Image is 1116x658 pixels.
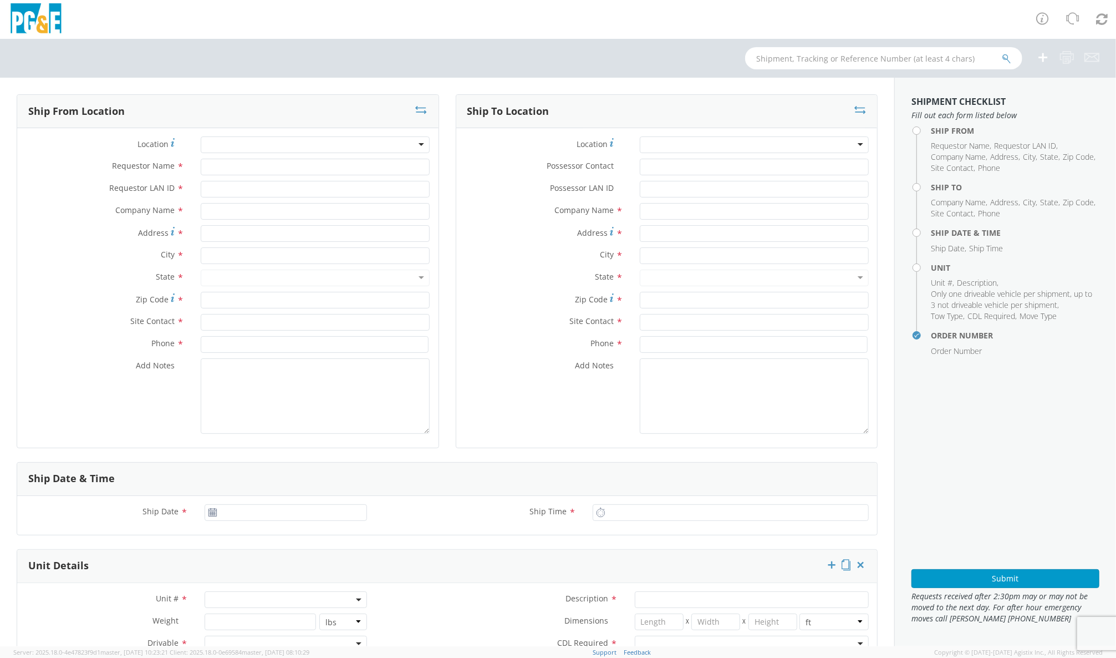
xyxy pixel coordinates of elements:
[1063,197,1094,207] span: Zip Code
[911,110,1099,121] span: Fill out each form listed below
[931,197,987,208] li: ,
[931,140,990,151] span: Requestor Name
[142,506,179,517] span: Ship Date
[8,3,64,36] img: pge-logo-06675f144f4cfa6a6814.png
[931,126,1099,135] h4: Ship From
[994,140,1058,151] li: ,
[595,271,614,282] span: State
[931,140,991,151] li: ,
[994,140,1056,151] span: Requestor LAN ID
[931,163,975,174] li: ,
[112,160,175,171] span: Requestor Name
[684,614,692,630] span: X
[558,637,609,648] span: CDL Required
[554,205,614,215] span: Company Name
[969,243,1003,254] span: Ship Time
[161,249,175,260] span: City
[170,648,309,656] span: Client: 2025.18.0-0e69584
[115,205,175,215] span: Company Name
[931,151,987,163] li: ,
[100,648,168,656] span: master, [DATE] 10:23:21
[1023,197,1037,208] li: ,
[990,197,1018,207] span: Address
[130,316,175,326] span: Site Contact
[931,208,974,219] span: Site Contact
[577,139,608,149] span: Location
[691,614,740,630] input: Width
[931,311,965,322] li: ,
[137,139,169,149] span: Location
[147,637,179,648] span: Drivable
[1040,151,1058,162] span: State
[28,106,125,117] h3: Ship From Location
[931,243,965,254] span: Ship Date
[575,360,614,371] span: Add Notes
[13,648,168,656] span: Server: 2025.18.0-4e47823f9d1
[600,249,614,260] span: City
[593,648,616,656] a: Support
[590,338,614,348] span: Phone
[990,151,1020,163] li: ,
[931,151,986,162] span: Company Name
[1023,197,1036,207] span: City
[931,346,982,356] span: Order Number
[931,163,974,173] span: Site Contact
[931,311,963,321] span: Tow Type
[978,208,1000,219] span: Phone
[931,229,1099,237] h4: Ship Date & Time
[931,243,966,254] li: ,
[957,277,998,288] li: ,
[566,593,609,604] span: Description
[934,648,1103,657] span: Copyright © [DATE]-[DATE] Agistix Inc., All Rights Reserved
[931,183,1099,191] h4: Ship To
[1040,151,1060,163] li: ,
[745,47,1022,69] input: Shipment, Tracking or Reference Number (at least 4 chars)
[28,560,89,571] h3: Unit Details
[931,288,1092,310] span: Only one driveable vehicle per shipment, up to 3 not driveable vehicle per shipment
[1020,311,1057,321] span: Move Type
[931,331,1099,340] h4: Order Number
[565,615,609,626] span: Dimensions
[931,277,952,288] span: Unit #
[911,95,1006,108] strong: Shipment Checklist
[1023,151,1036,162] span: City
[467,106,549,117] h3: Ship To Location
[990,197,1020,208] li: ,
[624,648,651,656] a: Feedback
[156,593,179,604] span: Unit #
[931,208,975,219] li: ,
[1040,197,1060,208] li: ,
[569,316,614,326] span: Site Contact
[151,338,175,348] span: Phone
[156,271,175,282] span: State
[529,506,567,517] span: Ship Time
[1040,197,1058,207] span: State
[978,163,1000,173] span: Phone
[957,277,997,288] span: Description
[931,288,1097,311] li: ,
[577,227,608,238] span: Address
[740,614,748,630] span: X
[138,227,169,238] span: Address
[967,311,1017,322] li: ,
[136,294,169,305] span: Zip Code
[635,614,684,630] input: Length
[990,151,1018,162] span: Address
[550,183,614,193] span: Possessor LAN ID
[1063,197,1095,208] li: ,
[109,183,175,193] span: Requestor LAN ID
[547,160,614,171] span: Possessor Contact
[1023,151,1037,163] li: ,
[1063,151,1094,162] span: Zip Code
[136,360,175,371] span: Add Notes
[931,197,986,207] span: Company Name
[931,277,954,288] li: ,
[152,615,179,626] span: Weight
[575,294,608,305] span: Zip Code
[911,591,1099,624] span: Requests received after 2:30pm may or may not be moved to the next day. For after hour emergency ...
[931,264,1099,272] h4: Unit
[911,569,1099,588] button: Submit
[748,614,797,630] input: Height
[1063,151,1095,163] li: ,
[967,311,1015,321] span: CDL Required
